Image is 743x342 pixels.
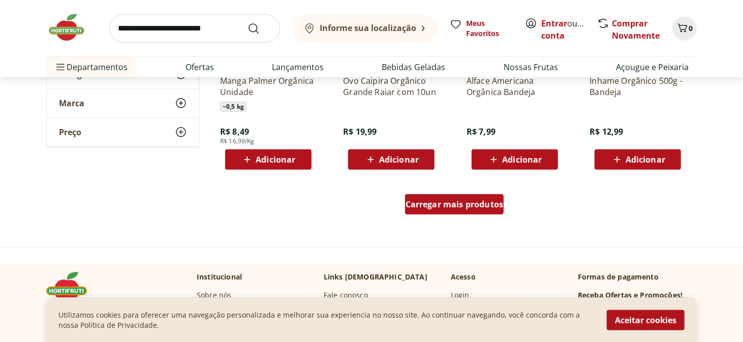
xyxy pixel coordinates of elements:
button: Preço [47,118,199,146]
a: Criar conta [541,18,597,41]
a: Alface Americana Orgânica Bandeja [467,75,563,98]
span: Adicionar [502,156,542,164]
span: Adicionar [256,156,295,164]
button: Adicionar [472,149,558,170]
span: 0 [689,23,693,33]
span: ~ 0,5 kg [220,102,246,112]
p: Utilizamos cookies para oferecer uma navegação personalizada e melhorar sua experiencia no nosso ... [58,309,595,330]
a: Nossas Frutas [504,61,558,73]
span: Preço [59,127,81,137]
button: Menu [54,55,67,79]
button: Carrinho [672,16,697,41]
p: Acesso [451,272,476,282]
a: Comprar Novamente [612,18,660,41]
img: Hortifruti [46,272,97,302]
img: Hortifruti [46,12,97,43]
a: Manga Palmer Orgânica Unidade [220,75,317,98]
span: R$ 16,99/Kg [220,137,255,145]
span: Adicionar [379,156,419,164]
a: Carregar mais produtos [405,194,504,219]
a: Login [451,290,470,300]
a: Entrar [541,18,567,29]
span: R$ 8,49 [220,126,249,137]
span: R$ 19,99 [343,126,377,137]
p: Institucional [197,272,242,282]
button: Adicionar [348,149,435,170]
span: Meus Favoritos [466,18,513,39]
span: Marca [59,98,84,108]
span: Adicionar [626,156,665,164]
span: R$ 7,99 [467,126,496,137]
input: search [109,14,280,43]
a: Fale conosco [324,290,368,300]
button: Marca [47,89,199,117]
span: ou [541,17,586,42]
a: Sobre nós [197,290,231,300]
button: Adicionar [595,149,681,170]
h3: Receba Ofertas e Promoções! [578,290,683,300]
span: Departamentos [54,55,128,79]
a: Inhame Orgânico 500g - Bandeja [590,75,686,98]
button: Adicionar [225,149,312,170]
button: Submit Search [247,22,272,35]
button: Informe sua localização [292,14,438,43]
a: Meus Favoritos [450,18,513,39]
a: Açougue e Peixaria [616,61,689,73]
span: R$ 12,99 [590,126,623,137]
a: Ofertas [185,61,214,73]
p: Links [DEMOGRAPHIC_DATA] [324,272,427,282]
b: Informe sua localização [320,22,416,34]
button: Aceitar cookies [607,309,685,330]
p: Formas de pagamento [578,272,697,282]
span: Carregar mais produtos [406,200,504,208]
a: Ovo Caipira Orgânico Grande Raiar com 10un [343,75,440,98]
a: Lançamentos [272,61,324,73]
a: Bebidas Geladas [382,61,446,73]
